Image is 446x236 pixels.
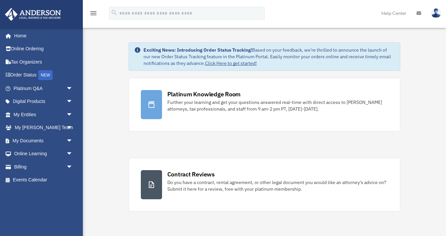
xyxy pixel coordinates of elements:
[38,70,53,80] div: NEW
[167,99,388,112] div: Further your learning and get your questions answered real-time with direct access to [PERSON_NAM...
[5,108,83,121] a: My Entitiesarrow_drop_down
[167,170,215,178] div: Contract Reviews
[5,69,83,82] a: Order StatusNEW
[66,134,80,148] span: arrow_drop_down
[5,82,83,95] a: Platinum Q&Aarrow_drop_down
[5,42,83,56] a: Online Ordering
[89,9,97,17] i: menu
[5,160,83,173] a: Billingarrow_drop_down
[66,82,80,95] span: arrow_drop_down
[66,147,80,161] span: arrow_drop_down
[5,29,80,42] a: Home
[5,95,83,108] a: Digital Productsarrow_drop_down
[111,9,118,16] i: search
[129,78,401,131] a: Platinum Knowledge Room Further your learning and get your questions answered real-time with dire...
[66,95,80,109] span: arrow_drop_down
[5,134,83,147] a: My Documentsarrow_drop_down
[89,12,97,17] a: menu
[5,55,83,69] a: Tax Organizers
[66,121,80,135] span: arrow_drop_down
[3,8,63,21] img: Anderson Advisors Platinum Portal
[143,47,395,67] div: Based on your feedback, we're thrilled to announce the launch of our new Order Status Tracking fe...
[5,173,83,187] a: Events Calendar
[143,47,252,53] strong: Exciting News: Introducing Order Status Tracking!
[167,90,241,98] div: Platinum Knowledge Room
[66,160,80,174] span: arrow_drop_down
[5,121,83,134] a: My [PERSON_NAME] Teamarrow_drop_down
[129,158,401,212] a: Contract Reviews Do you have a contract, rental agreement, or other legal document you would like...
[167,179,388,192] div: Do you have a contract, rental agreement, or other legal document you would like an attorney's ad...
[66,108,80,121] span: arrow_drop_down
[5,147,83,161] a: Online Learningarrow_drop_down
[205,60,257,66] a: Click Here to get started!
[431,8,441,18] img: User Pic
